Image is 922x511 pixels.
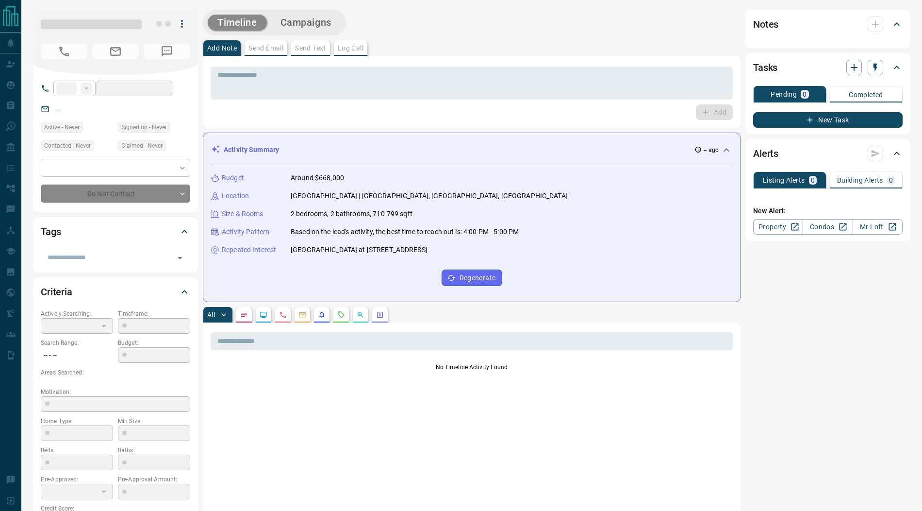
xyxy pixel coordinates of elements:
[92,44,139,59] span: No Email
[41,417,113,426] p: Home Type:
[803,219,853,235] a: Condos
[41,280,190,304] div: Criteria
[118,417,190,426] p: Min Size:
[291,209,412,219] p: 2 bedrooms, 2 bathrooms, 710-799 sqft
[753,146,778,161] h2: Alerts
[240,311,248,319] svg: Notes
[271,15,341,31] button: Campaigns
[41,284,72,300] h2: Criteria
[222,245,276,255] p: Repeated Interest
[337,311,345,319] svg: Requests
[41,309,113,318] p: Actively Searching:
[318,311,326,319] svg: Listing Alerts
[208,15,267,31] button: Timeline
[704,146,719,154] p: -- ago
[121,141,163,151] span: Claimed - Never
[44,122,80,132] span: Active - Never
[803,91,807,98] p: 0
[224,145,279,155] p: Activity Summary
[811,177,815,184] p: 0
[144,44,190,59] span: No Number
[291,191,568,201] p: [GEOGRAPHIC_DATA] | [GEOGRAPHIC_DATA], [GEOGRAPHIC_DATA], [GEOGRAPHIC_DATA]
[41,224,61,239] h2: Tags
[211,363,733,372] p: No Timeline Activity Found
[357,311,364,319] svg: Opportunities
[753,60,777,75] h2: Tasks
[222,209,263,219] p: Size & Rooms
[753,112,903,128] button: New Task
[889,177,893,184] p: 0
[753,142,903,165] div: Alerts
[41,368,190,377] p: Areas Searched:
[41,347,113,363] p: -- - --
[41,44,87,59] span: No Number
[837,177,883,184] p: Building Alerts
[260,311,267,319] svg: Lead Browsing Activity
[753,56,903,79] div: Tasks
[763,177,805,184] p: Listing Alerts
[279,311,287,319] svg: Calls
[853,219,903,235] a: Mr.Loft
[753,13,903,36] div: Notes
[291,227,519,237] p: Based on the lead's activity, the best time to reach out is: 4:00 PM - 5:00 PM
[291,173,344,183] p: Around $668,000
[118,475,190,484] p: Pre-Approval Amount:
[222,191,249,201] p: Location
[118,309,190,318] p: Timeframe:
[118,446,190,455] p: Baths:
[44,141,91,151] span: Contacted - Never
[442,270,502,286] button: Regenerate
[211,141,732,159] div: Activity Summary-- ago
[207,311,215,318] p: All
[41,339,113,347] p: Search Range:
[41,475,113,484] p: Pre-Approved:
[376,311,384,319] svg: Agent Actions
[41,220,190,243] div: Tags
[753,17,778,32] h2: Notes
[753,206,903,216] p: New Alert:
[56,105,60,113] a: --
[753,219,803,235] a: Property
[41,388,190,396] p: Motivation:
[771,91,797,98] p: Pending
[41,446,113,455] p: Beds:
[121,122,167,132] span: Signed up - Never
[291,245,428,255] p: [GEOGRAPHIC_DATA] at [STREET_ADDRESS]
[41,185,190,203] div: Do Not Contact
[173,251,187,265] button: Open
[222,227,269,237] p: Activity Pattern
[207,45,237,51] p: Add Note
[298,311,306,319] svg: Emails
[118,339,190,347] p: Budget:
[849,91,883,98] p: Completed
[222,173,244,183] p: Budget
